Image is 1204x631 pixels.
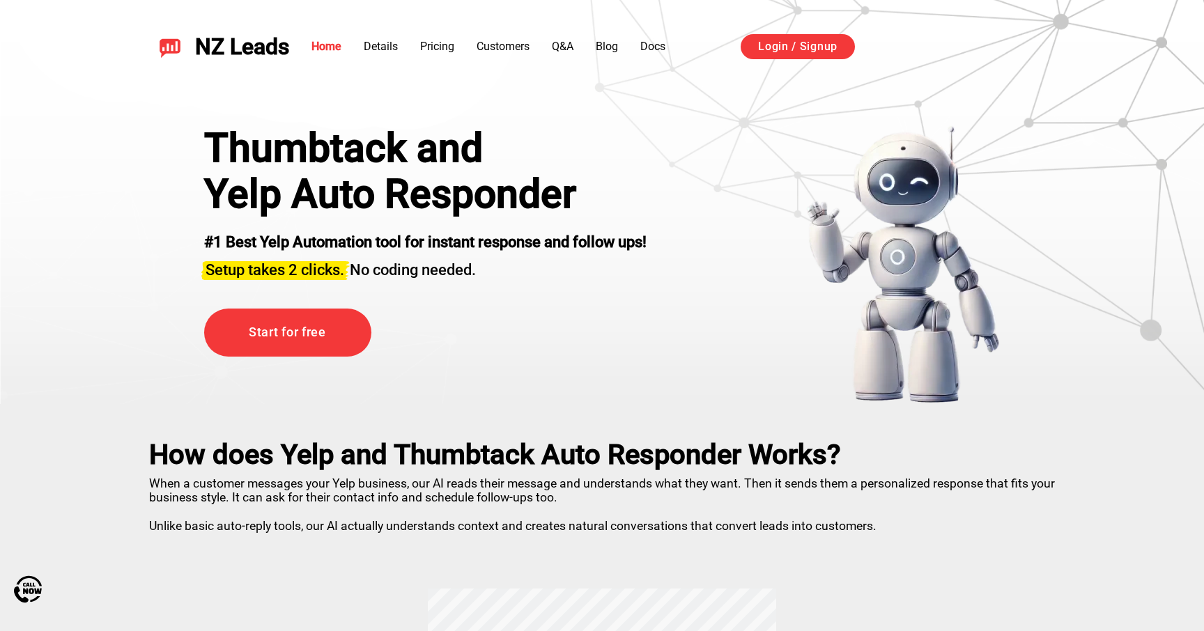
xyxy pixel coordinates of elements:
[741,34,855,59] a: Login / Signup
[159,36,181,58] img: NZ Leads logo
[364,40,398,53] a: Details
[204,253,647,281] h3: No coding needed.
[14,575,42,603] img: Call Now
[477,40,530,53] a: Customers
[204,309,371,357] a: Start for free
[204,233,647,251] strong: #1 Best Yelp Automation tool for instant response and follow ups!
[420,40,454,53] a: Pricing
[596,40,618,53] a: Blog
[195,34,289,60] span: NZ Leads
[311,40,341,53] a: Home
[806,125,1001,404] img: yelp bot
[869,32,1063,63] iframe: Sign in with Google Button
[149,439,1055,471] h2: How does Yelp and Thumbtack Auto Responder Works?
[204,171,647,217] h1: Yelp Auto Responder
[204,125,647,171] div: Thumbtack and
[552,40,573,53] a: Q&A
[640,40,665,53] a: Docs
[206,261,344,279] span: Setup takes 2 clicks.
[149,471,1055,533] p: When a customer messages your Yelp business, our AI reads their message and understands what they...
